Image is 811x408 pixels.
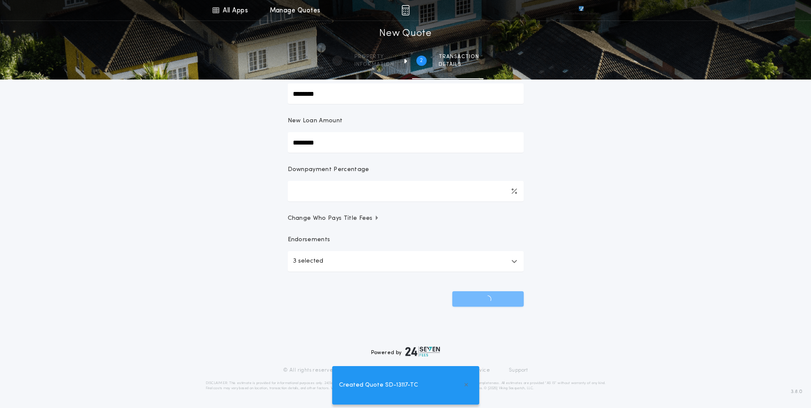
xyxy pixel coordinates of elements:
p: 3 selected [293,256,323,266]
span: Property [354,53,394,60]
img: vs-icon [563,6,599,15]
button: Change Who Pays Title Fees [288,214,524,223]
p: Endorsements [288,236,524,244]
button: 3 selected [288,251,524,272]
div: Powered by [371,346,440,357]
input: New Loan Amount [288,132,524,153]
p: Downpayment Percentage [288,166,369,174]
img: img [401,5,410,15]
input: Downpayment Percentage [288,181,524,201]
span: Transaction [439,53,479,60]
p: New Loan Amount [288,117,343,125]
input: Sale Price [288,83,524,104]
span: Created Quote SD-13117-TC [339,381,418,390]
h2: 2 [420,57,423,64]
span: details [439,61,479,68]
h1: New Quote [379,27,431,41]
span: Change Who Pays Title Fees [288,214,380,223]
img: logo [405,346,440,357]
span: information [354,61,394,68]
